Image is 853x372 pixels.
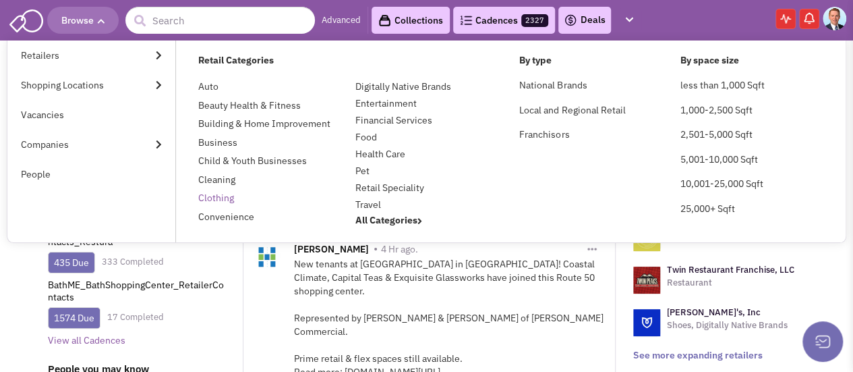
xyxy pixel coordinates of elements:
img: SmartAdmin [9,7,43,32]
a: 10,001-25,000 Sqft [680,178,763,190]
span: 4 Hr ago. [381,243,418,255]
a: Cadences2327 [453,7,555,34]
a: Building & Home Improvement [198,117,330,130]
a: Retail Speciality [355,182,424,194]
a: Child & Youth Businesses [198,155,307,167]
a: Franchisors [519,128,569,140]
a: 5,001-10,000 Sqft [680,153,758,165]
a: Companies [7,130,175,159]
a: 1,000-2,500 Sqft [680,104,753,116]
a: All Categories [355,214,422,226]
a: Financial Services [355,114,432,126]
a: View all Cadences [48,334,125,346]
a: Food [355,131,377,143]
a: People [7,159,175,189]
a: 435 Due [54,257,89,269]
a: Twin Restaurant Franchise, LLC [667,264,794,275]
img: icon-collection-lavender-black.svg [378,14,391,27]
img: icon-deals.svg [564,12,577,28]
button: Browse [47,7,119,34]
a: 25,000+ Sqft [680,203,735,215]
a: 1574 Due [54,312,94,324]
span: 2327 [521,14,548,27]
a: National Brands [519,79,587,91]
a: Convenience [198,211,254,223]
span: [PERSON_NAME] [294,243,369,259]
a: Retailers [7,41,175,70]
a: Entertainment [355,97,417,109]
a: Deals [564,12,606,28]
a: Travel [355,198,381,211]
span: Browse [61,14,105,26]
img: Bryan Wright [823,7,846,30]
a: Business [198,136,237,149]
a: Local and Regional Retail [519,104,625,116]
a: Digitally Native Brands [355,80,451,92]
h4: By space size [680,54,823,66]
a: 2,501-5,000 Sqft [680,128,753,140]
a: Clothing [198,192,234,204]
p: Shoes, Digitally Native Brands [667,319,788,332]
a: Beauty Health & Fitness [198,99,301,111]
a: Cleaning [198,174,235,186]
a: See more expanding retailers [633,349,763,361]
a: BathME_BathShoppingCenter_RetailerContacts [48,279,224,303]
h4: Retail Categories [198,54,502,66]
a: Health Care [355,148,405,160]
img: Cadences_logo.png [460,16,472,25]
h4: By type [519,54,662,66]
a: [PERSON_NAME]'s, Inc [667,307,761,318]
a: Vacancies [7,100,175,130]
a: Shopping Locations [7,70,175,100]
a: 17 Completed [107,311,164,323]
p: Restaurant [667,276,794,290]
input: Search [125,7,315,34]
a: Pet [355,165,370,177]
a: 333 Completed [102,256,164,267]
img: logo [633,267,660,294]
a: Auto [198,80,218,92]
a: Advanced [322,14,361,27]
a: Collections [372,7,450,34]
a: less than 1,000 Sqft [680,79,765,91]
img: logo [633,309,660,336]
